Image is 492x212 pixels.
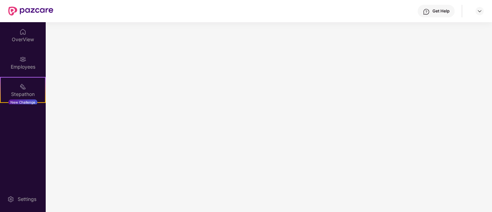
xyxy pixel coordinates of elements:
[16,196,38,203] div: Settings
[7,196,14,203] img: svg+xml;base64,PHN2ZyBpZD0iU2V0dGluZy0yMHgyMCIgeG1sbnM9Imh0dHA6Ly93d3cudzMub3JnLzIwMDAvc3ZnIiB3aW...
[19,56,26,63] img: svg+xml;base64,PHN2ZyBpZD0iRW1wbG95ZWVzIiB4bWxucz0iaHR0cDovL3d3dy53My5vcmcvMjAwMC9zdmciIHdpZHRoPS...
[19,83,26,90] img: svg+xml;base64,PHN2ZyB4bWxucz0iaHR0cDovL3d3dy53My5vcmcvMjAwMC9zdmciIHdpZHRoPSIyMSIgaGVpZ2h0PSIyMC...
[423,8,430,15] img: svg+xml;base64,PHN2ZyBpZD0iSGVscC0zMngzMiIgeG1sbnM9Imh0dHA6Ly93d3cudzMub3JnLzIwMDAvc3ZnIiB3aWR0aD...
[477,8,482,14] img: svg+xml;base64,PHN2ZyBpZD0iRHJvcGRvd24tMzJ4MzIiIHhtbG5zPSJodHRwOi8vd3d3LnczLm9yZy8yMDAwL3N2ZyIgd2...
[432,8,449,14] div: Get Help
[1,91,45,98] div: Stepathon
[19,28,26,35] img: svg+xml;base64,PHN2ZyBpZD0iSG9tZSIgeG1sbnM9Imh0dHA6Ly93d3cudzMub3JnLzIwMDAvc3ZnIiB3aWR0aD0iMjAiIG...
[8,99,37,105] div: New Challenge
[8,7,53,16] img: New Pazcare Logo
